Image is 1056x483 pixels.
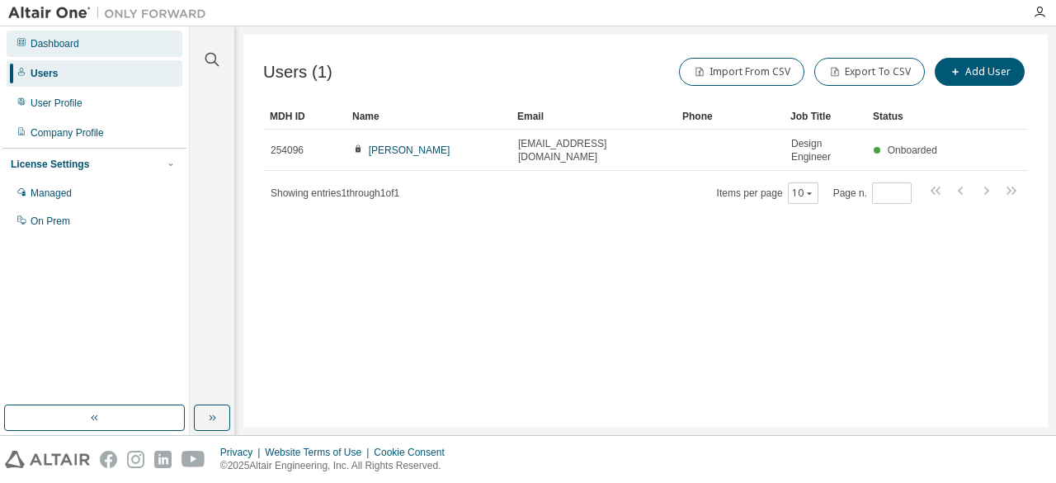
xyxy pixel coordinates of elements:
div: MDH ID [270,103,339,130]
span: Design Engineer [791,137,859,163]
div: Users [31,67,58,80]
span: 254096 [271,144,304,157]
span: Users (1) [263,63,332,82]
div: Name [352,103,504,130]
div: Managed [31,187,72,200]
div: On Prem [31,215,70,228]
span: Showing entries 1 through 1 of 1 [271,187,399,199]
button: Add User [935,58,1025,86]
a: [PERSON_NAME] [369,144,450,156]
span: Items per page [717,182,818,204]
div: Company Profile [31,126,104,140]
div: Privacy [220,446,265,459]
img: linkedin.svg [154,451,172,468]
div: Job Title [790,103,860,130]
img: instagram.svg [127,451,144,468]
img: facebook.svg [100,451,117,468]
span: Onboarded [888,144,937,156]
p: © 2025 Altair Engineering, Inc. All Rights Reserved. [220,459,455,473]
img: altair_logo.svg [5,451,90,468]
div: Email [517,103,669,130]
button: Export To CSV [814,58,925,86]
div: Dashboard [31,37,79,50]
div: Status [873,103,942,130]
div: License Settings [11,158,89,171]
div: User Profile [31,97,82,110]
div: Cookie Consent [374,446,454,459]
img: youtube.svg [181,451,205,468]
button: Import From CSV [679,58,804,86]
img: Altair One [8,5,214,21]
span: Page n. [833,182,912,204]
button: 10 [792,187,814,200]
span: [EMAIL_ADDRESS][DOMAIN_NAME] [518,137,668,163]
div: Phone [682,103,777,130]
div: Website Terms of Use [265,446,374,459]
